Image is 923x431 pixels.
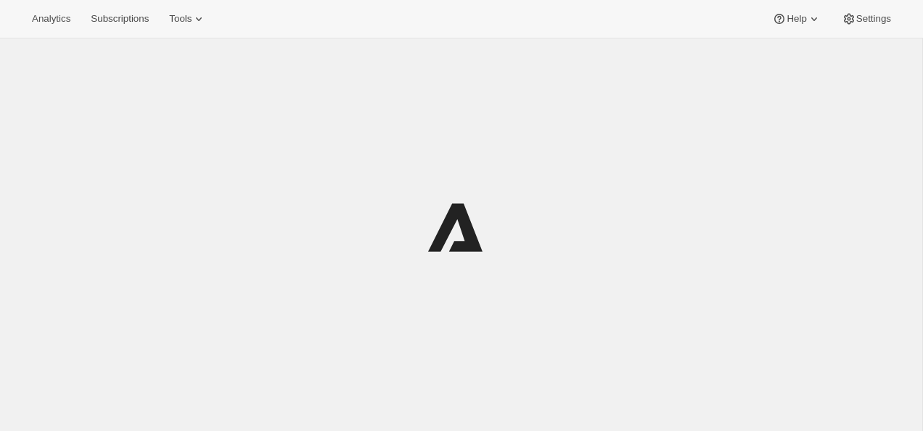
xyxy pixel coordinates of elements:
[856,13,891,25] span: Settings
[787,13,806,25] span: Help
[32,13,70,25] span: Analytics
[169,13,192,25] span: Tools
[82,9,157,29] button: Subscriptions
[160,9,215,29] button: Tools
[763,9,829,29] button: Help
[91,13,149,25] span: Subscriptions
[833,9,900,29] button: Settings
[23,9,79,29] button: Analytics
